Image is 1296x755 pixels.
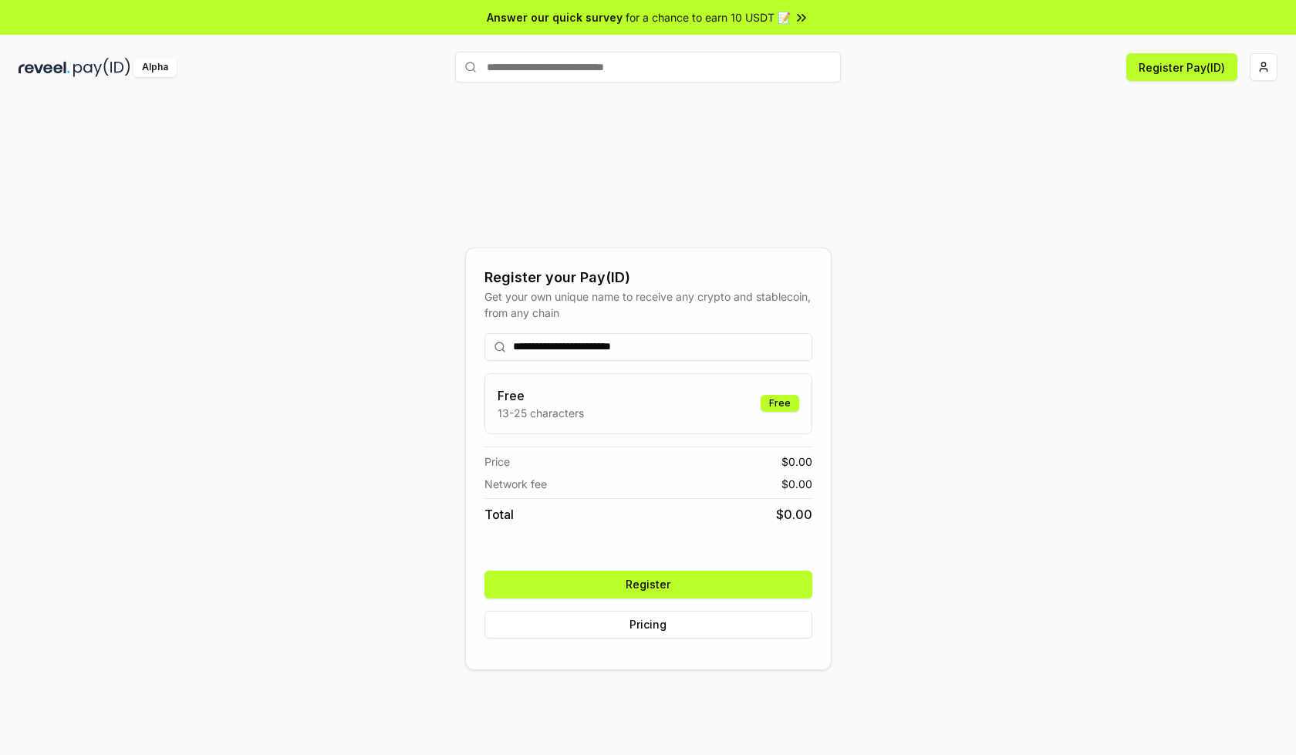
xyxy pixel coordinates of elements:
div: Alpha [133,58,177,77]
h3: Free [498,386,584,405]
p: 13-25 characters [498,405,584,421]
img: reveel_dark [19,58,70,77]
span: $ 0.00 [781,476,812,492]
span: Answer our quick survey [487,9,623,25]
span: $ 0.00 [781,453,812,470]
span: $ 0.00 [776,505,812,524]
button: Pricing [484,611,812,639]
button: Register [484,571,812,598]
img: pay_id [73,58,130,77]
span: Price [484,453,510,470]
span: Total [484,505,514,524]
span: for a chance to earn 10 USDT 📝 [626,9,791,25]
div: Get your own unique name to receive any crypto and stablecoin, from any chain [484,288,812,321]
span: Network fee [484,476,547,492]
div: Register your Pay(ID) [484,267,812,288]
div: Free [761,395,799,412]
button: Register Pay(ID) [1126,53,1237,81]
